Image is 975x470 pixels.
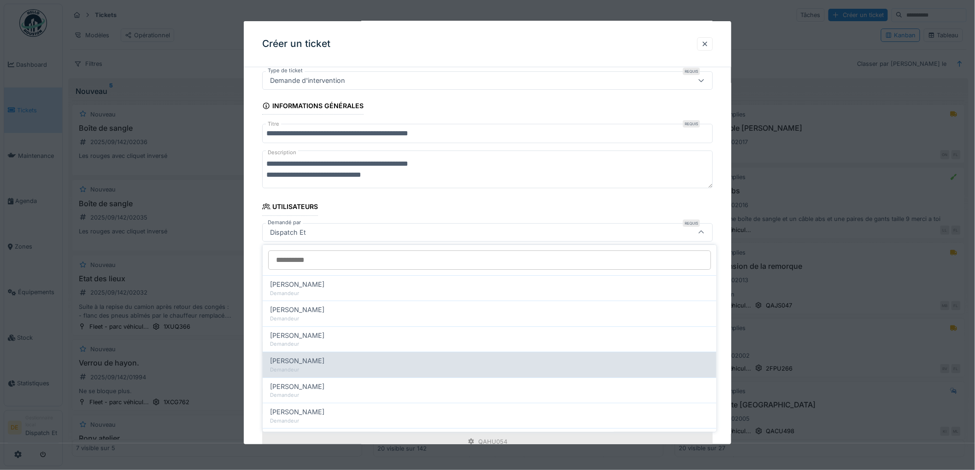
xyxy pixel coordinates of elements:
div: Dispatch Et [266,227,310,237]
span: [PERSON_NAME] [270,331,324,341]
div: Demandeur [270,391,709,399]
label: Description [266,147,298,158]
span: [PERSON_NAME] [270,407,324,417]
span: [PERSON_NAME] [270,356,324,366]
div: Demandeur [270,341,709,348]
h3: Créer un ticket [262,38,330,50]
div: Utilisateurs [262,200,318,215]
div: Demandeur [270,417,709,425]
span: [PERSON_NAME] [270,279,324,290]
label: Type de ticket [266,67,305,75]
span: [PERSON_NAME] [270,305,324,315]
div: QAHU054 [479,437,508,446]
div: Requis [683,219,700,226]
div: Requis [683,120,700,128]
div: Demandeur [270,290,709,297]
span: [PERSON_NAME] [270,382,324,392]
div: Informations générales [262,99,364,115]
div: Demandeur [270,366,709,374]
div: Demandeur [270,315,709,323]
div: Demande d'intervention [266,75,349,86]
label: Demandé par [266,218,303,226]
label: Titre [266,120,281,128]
div: Requis [683,68,700,75]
